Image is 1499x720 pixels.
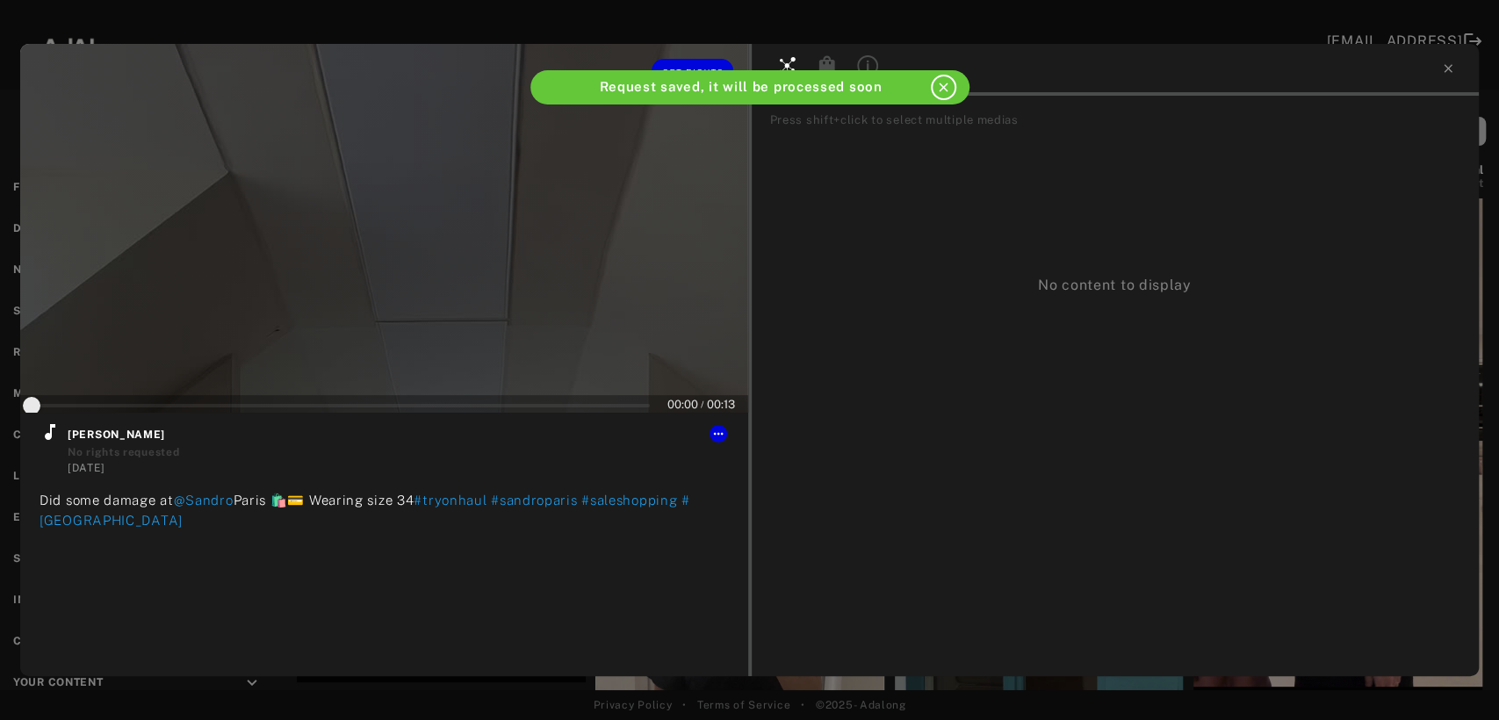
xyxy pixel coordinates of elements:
iframe: Chat Widget [1411,636,1499,720]
span: 00 [684,398,698,411]
span: #saleshopping [581,493,677,508]
span: : [707,398,735,411]
span: Get rights [662,68,724,76]
span: Did some damage at [40,493,174,508]
button: Get rights [652,59,732,83]
span: Paris 🛍️💳 Wearing size 34 [234,493,414,508]
span: 00 [667,398,681,411]
time: 2025-08-20T00:00:00.000Z [68,462,104,474]
span: No rights requested [68,446,179,458]
div: No content to display [766,143,1465,296]
div: Widget de chat [1411,636,1499,720]
span: #tryonhaul [414,493,486,508]
span: 00 [707,398,721,411]
span: 13 [724,398,735,411]
span: @Sandro [174,493,234,508]
div: Press shift+click to select multiple medias [770,112,1474,129]
span: #sandroparis [491,493,577,508]
span: #[GEOGRAPHIC_DATA] [40,493,690,528]
div: Request saved, it will be processed soon [566,77,917,97]
span: [PERSON_NAME] [68,427,729,443]
i: close [936,80,951,95]
span: / [701,399,704,409]
span: : [667,398,698,411]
